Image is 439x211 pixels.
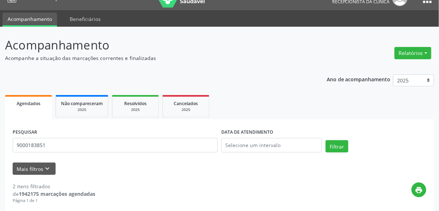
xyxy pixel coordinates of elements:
[412,182,426,197] button: print
[13,190,95,198] div: de
[44,165,52,173] i: keyboard_arrow_down
[65,13,106,25] a: Beneficiários
[395,47,431,59] button: Relatórios
[117,107,153,112] div: 2025
[124,100,147,107] span: Resolvidos
[168,107,204,112] div: 2025
[221,127,273,138] label: DATA DE ATENDIMENTO
[326,140,348,152] button: Filtrar
[13,182,95,190] div: 2 itens filtrados
[19,190,95,197] strong: 1942175 marcações agendadas
[13,127,37,138] label: PESQUISAR
[5,36,305,54] p: Acompanhamento
[13,138,218,152] input: Nome, código do beneficiário ou CPF
[327,74,391,83] p: Ano de acompanhamento
[174,100,198,107] span: Cancelados
[61,107,103,112] div: 2025
[415,186,423,194] i: print
[13,198,95,204] div: Página 1 de 1
[17,100,40,107] span: Agendados
[61,100,103,107] span: Não compareceram
[3,13,57,27] a: Acompanhamento
[13,163,56,175] button: Mais filtroskeyboard_arrow_down
[5,54,305,62] p: Acompanhe a situação das marcações correntes e finalizadas
[221,138,322,152] input: Selecione um intervalo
